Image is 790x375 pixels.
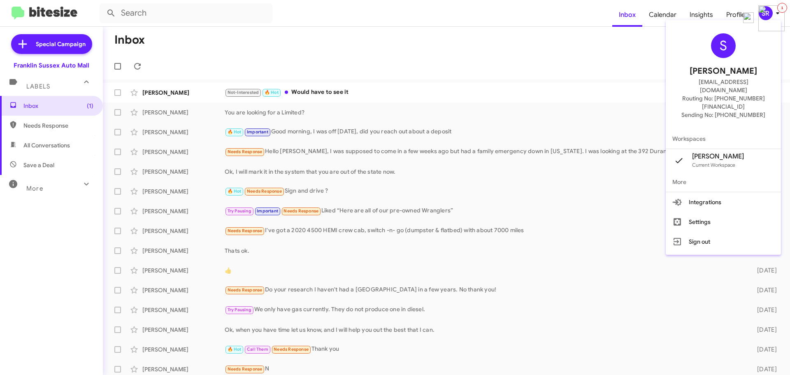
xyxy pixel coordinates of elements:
span: [EMAIL_ADDRESS][DOMAIN_NAME] [676,78,771,94]
span: [PERSON_NAME] [690,65,757,78]
img: minimized-close.png [743,12,754,23]
span: Current Workspace [692,162,735,168]
img: minimized-icon.png [758,5,785,31]
span: Routing No: [PHONE_NUMBER][FINANCIAL_ID] [676,94,771,111]
button: Integrations [666,192,781,212]
span: [PERSON_NAME] [692,152,744,161]
span: Sending No: [PHONE_NUMBER] [681,111,765,119]
span: More [666,172,781,192]
div: 1 [777,3,787,13]
div: S [711,33,736,58]
button: Settings [666,212,781,232]
span: Workspaces [666,129,781,149]
button: Sign out [666,232,781,252]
